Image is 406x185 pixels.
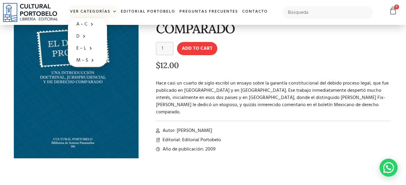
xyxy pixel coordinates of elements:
a: Preguntas frecuentes [177,5,240,18]
a: A – C [68,18,107,30]
ul: Ver Categorías [68,18,107,67]
span: 0 [394,4,399,9]
p: Hace casi un cuarto de siglo escribí un ensayo sobre la garantía constitucional del debido proces... [156,80,391,116]
a: Contacto [240,5,270,18]
div: Contactar por WhatsApp [380,159,398,177]
input: Product quantity [156,42,173,55]
a: D [68,30,107,42]
span: Editorial: Editorial Portobelo [161,136,221,144]
span: Autor: [PERSON_NAME] [161,127,212,134]
span: $ [156,60,160,70]
input: Búsqueda [283,6,373,19]
a: E – L [68,42,107,54]
span: Año de publicación: 2009 [161,146,215,153]
bdi: 12.00 [156,60,179,70]
a: Editorial Portobelo [119,5,177,18]
a: Ver Categorías [68,5,119,18]
a: 0 [389,6,397,15]
a: M – S [68,54,107,66]
button: Add to cart [177,42,217,55]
